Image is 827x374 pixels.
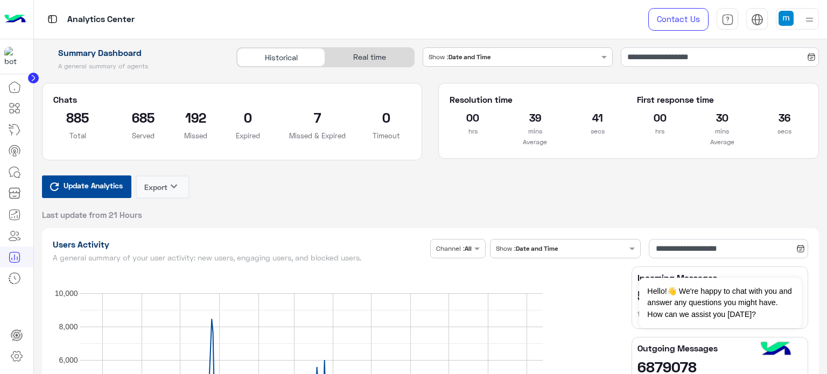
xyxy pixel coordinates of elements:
h1: Users Activity [53,239,426,250]
h2: 00 [637,109,683,126]
p: mins [512,126,558,137]
a: Contact Us [648,8,709,31]
h2: 30 [699,109,745,126]
div: Historical [237,48,325,67]
h2: 36 [761,109,808,126]
p: mins [699,126,745,137]
h2: 39 [512,109,558,126]
i: keyboard_arrow_down [167,180,180,193]
p: secs [574,126,621,137]
h2: 41 [574,109,621,126]
b: Date and Time [516,244,558,252]
button: Update Analytics [42,175,131,198]
p: Analytics Center [67,12,135,27]
h5: Resolution time [450,94,620,105]
h2: 885 [53,109,103,126]
span: Hello!👋 We're happy to chat with you and answer any questions you might have. How can we assist y... [639,278,801,328]
h2: 0 [362,109,411,126]
p: secs [761,126,808,137]
h2: 0 [223,109,273,126]
img: 1403182699927242 [4,47,24,66]
b: All [465,244,472,252]
span: Update Analytics [61,178,125,193]
h2: 00 [450,109,496,126]
p: Expired [223,130,273,141]
h5: Outgoing Messages [637,343,802,354]
text: 6,000 [59,356,78,364]
h2: 7 [289,109,346,126]
p: Average [637,137,808,147]
h6: from [DATE] To [DATE] [637,308,802,319]
h2: 5806579 [637,287,802,304]
h5: First response time [637,94,808,105]
p: Served [118,130,168,141]
h5: Chats [53,94,411,105]
div: Real time [325,48,413,67]
img: tab [46,12,59,26]
img: tab [721,13,734,26]
img: hulul-logo.png [757,331,795,369]
h2: 685 [118,109,168,126]
p: Total [53,130,103,141]
img: profile [803,13,816,26]
b: Date and Time [448,53,490,61]
h2: 192 [184,109,207,126]
img: userImage [779,11,794,26]
button: Exportkeyboard_arrow_down [136,175,190,199]
p: Timeout [362,130,411,141]
h5: A general summary of agents [42,62,225,70]
a: tab [717,8,738,31]
img: Logo [4,8,26,31]
p: Missed [184,130,207,141]
p: Average [450,137,620,147]
p: hrs [637,126,683,137]
p: hrs [450,126,496,137]
text: 10,000 [54,289,78,298]
h1: Summary Dashboard [42,47,225,58]
span: Last update from 21 Hours [42,209,142,220]
h5: A general summary of your user activity: new users, engaging users, and blocked users. [53,253,426,262]
text: 8,000 [59,322,78,331]
p: Missed & Expired [289,130,346,141]
h5: Incoming Messages [637,272,802,283]
img: tab [751,13,763,26]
